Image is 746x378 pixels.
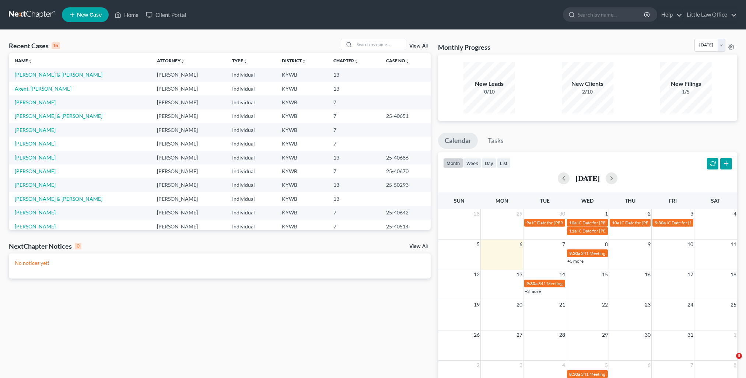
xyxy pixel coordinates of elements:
a: [PERSON_NAME] [15,182,56,188]
td: 25-50293 [380,178,431,192]
td: [PERSON_NAME] [151,68,226,81]
td: Individual [226,82,276,95]
span: 21 [558,300,566,309]
span: Tue [540,197,550,204]
button: list [497,158,511,168]
span: 31 [687,330,694,339]
td: 25-40514 [380,220,431,233]
td: 25-40651 [380,109,431,123]
a: Little Law Office [683,8,737,21]
span: 28 [558,330,566,339]
span: 6 [519,240,523,249]
button: day [481,158,497,168]
a: View All [409,43,428,49]
span: 9 [647,240,651,249]
td: Individual [226,123,276,137]
td: 7 [328,220,380,233]
td: [PERSON_NAME] [151,151,226,164]
span: 10 [687,240,694,249]
td: [PERSON_NAME] [151,192,226,206]
a: Typeunfold_more [232,58,248,63]
td: 13 [328,151,380,164]
td: 7 [328,109,380,123]
a: Help [658,8,682,21]
i: unfold_more [302,59,306,63]
div: 1/5 [660,88,712,95]
span: 28 [473,209,480,218]
span: 13 [516,270,523,279]
div: 0/10 [463,88,515,95]
td: 7 [328,206,380,220]
td: KYWB [276,95,328,109]
td: [PERSON_NAME] [151,178,226,192]
p: No notices yet! [15,259,425,267]
a: [PERSON_NAME] [15,209,56,216]
span: 1 [604,209,609,218]
span: 25 [730,300,737,309]
td: Individual [226,137,276,150]
a: [PERSON_NAME] [15,154,56,161]
span: IC Date for [PERSON_NAME] [577,228,634,234]
a: [PERSON_NAME] [15,168,56,174]
td: KYWB [276,109,328,123]
span: 11a [569,228,577,234]
span: 10a [612,220,619,225]
span: 4 [733,209,737,218]
td: [PERSON_NAME] [151,206,226,220]
td: KYWB [276,206,328,220]
td: 13 [328,82,380,95]
td: KYWB [276,82,328,95]
span: 27 [516,330,523,339]
span: 4 [561,361,566,370]
td: KYWB [276,151,328,164]
a: [PERSON_NAME] & [PERSON_NAME] [15,113,102,119]
span: 29 [601,330,609,339]
td: [PERSON_NAME] [151,123,226,137]
td: KYWB [276,164,328,178]
span: 22 [601,300,609,309]
td: [PERSON_NAME] [151,220,226,233]
button: week [463,158,481,168]
span: IC Date for [PERSON_NAME][GEOGRAPHIC_DATA] [577,220,678,225]
span: 18 [730,270,737,279]
td: [PERSON_NAME] [151,95,226,109]
td: 7 [328,137,380,150]
span: 12 [473,270,480,279]
td: KYWB [276,123,328,137]
span: 9:30a [526,281,537,286]
td: 13 [328,192,380,206]
a: Chapterunfold_more [333,58,358,63]
div: 2/10 [562,88,613,95]
td: KYWB [276,68,328,81]
span: IC Date for [PERSON_NAME] [620,220,676,225]
span: 7 [690,361,694,370]
span: 19 [473,300,480,309]
td: 25-40642 [380,206,431,220]
a: [PERSON_NAME] & [PERSON_NAME] [15,71,102,78]
td: KYWB [276,220,328,233]
span: 15 [601,270,609,279]
span: 14 [558,270,566,279]
td: Individual [226,164,276,178]
i: unfold_more [181,59,185,63]
span: 30 [644,330,651,339]
td: 7 [328,123,380,137]
a: [PERSON_NAME] [15,140,56,147]
td: KYWB [276,178,328,192]
span: 2 [476,361,480,370]
span: 9:30a [569,251,580,256]
td: [PERSON_NAME] [151,137,226,150]
span: 6 [647,361,651,370]
span: 1 [733,330,737,339]
a: Tasks [481,133,510,149]
div: New Leads [463,80,515,88]
span: 29 [516,209,523,218]
a: Agent, [PERSON_NAME] [15,85,71,92]
span: 11 [730,240,737,249]
span: Mon [495,197,508,204]
span: 5 [476,240,480,249]
div: New Clients [562,80,613,88]
div: NextChapter Notices [9,242,81,251]
h2: [DATE] [575,174,600,182]
span: 341 Meeting for [PERSON_NAME] [581,371,647,377]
